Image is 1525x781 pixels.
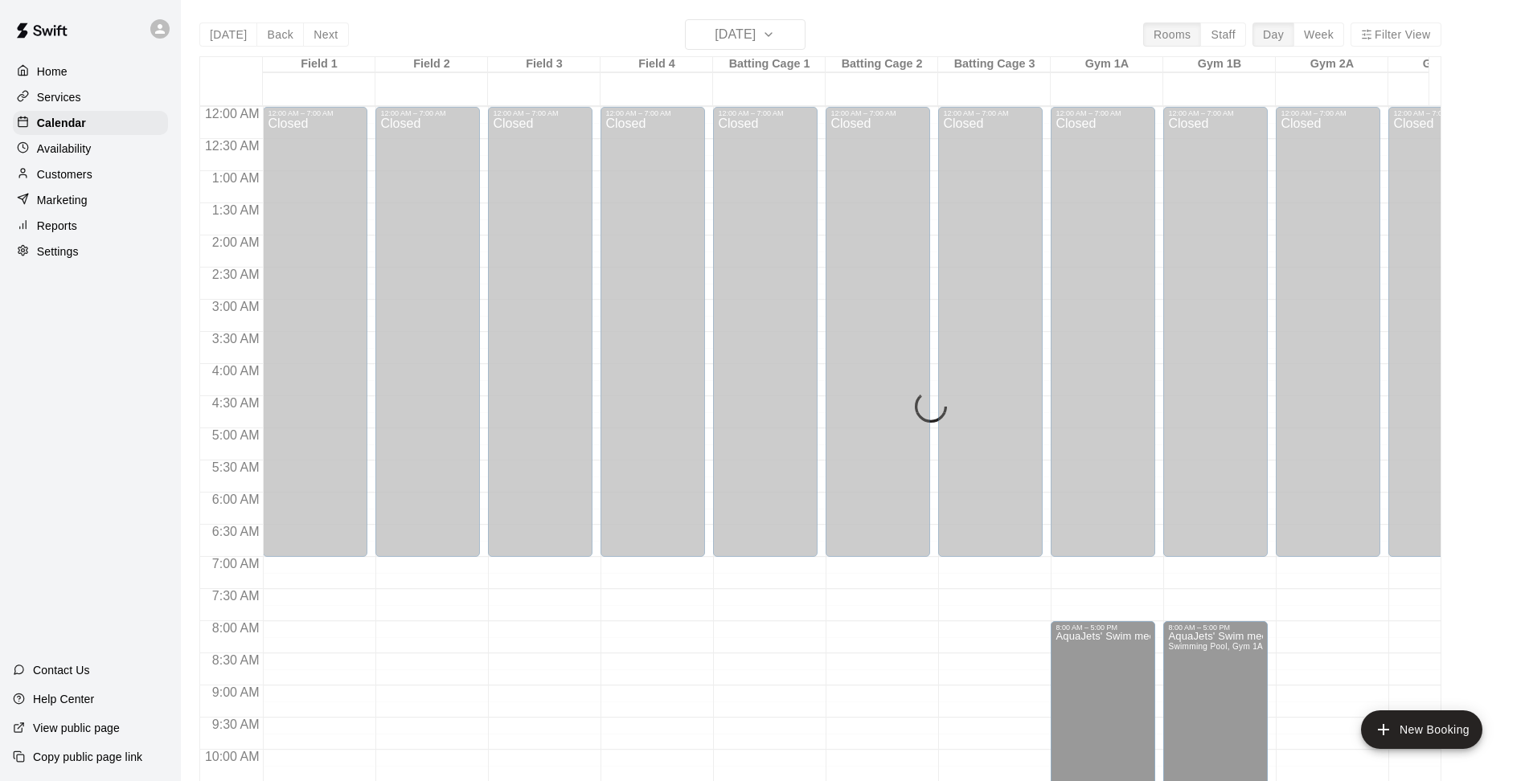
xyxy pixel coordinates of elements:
[268,109,363,117] div: 12:00 AM – 7:00 AM
[208,364,264,378] span: 4:00 AM
[601,57,713,72] div: Field 4
[1168,624,1263,632] div: 8:00 AM – 5:00 PM
[375,107,480,557] div: 12:00 AM – 7:00 AM: Closed
[938,107,1043,557] div: 12:00 AM – 7:00 AM: Closed
[1168,117,1263,562] div: Closed
[208,332,264,346] span: 3:30 AM
[263,107,367,557] div: 12:00 AM – 7:00 AM: Closed
[1393,117,1488,562] div: Closed
[13,59,168,84] a: Home
[488,57,601,72] div: Field 3
[37,218,77,234] p: Reports
[208,428,264,442] span: 5:00 AM
[1388,107,1493,557] div: 12:00 AM – 7:00 AM: Closed
[1051,57,1163,72] div: Gym 1A
[493,117,588,562] div: Closed
[1276,107,1380,557] div: 12:00 AM – 7:00 AM: Closed
[1163,107,1268,557] div: 12:00 AM – 7:00 AM: Closed
[37,89,81,105] p: Services
[493,109,588,117] div: 12:00 AM – 7:00 AM
[1051,107,1155,557] div: 12:00 AM – 7:00 AM: Closed
[13,239,168,264] a: Settings
[1168,642,1367,651] span: Swimming Pool, Gym 1A, Gym 1B, Room 3, Room 4
[1168,109,1263,117] div: 12:00 AM – 7:00 AM
[938,57,1051,72] div: Batting Cage 3
[718,109,813,117] div: 12:00 AM – 7:00 AM
[208,300,264,313] span: 3:00 AM
[826,57,938,72] div: Batting Cage 2
[1281,109,1375,117] div: 12:00 AM – 7:00 AM
[826,107,930,557] div: 12:00 AM – 7:00 AM: Closed
[713,107,818,557] div: 12:00 AM – 7:00 AM: Closed
[208,171,264,185] span: 1:00 AM
[263,57,375,72] div: Field 1
[37,115,86,131] p: Calendar
[33,691,94,707] p: Help Center
[208,589,264,603] span: 7:30 AM
[33,662,90,678] p: Contact Us
[380,117,475,562] div: Closed
[13,111,168,135] a: Calendar
[605,109,700,117] div: 12:00 AM – 7:00 AM
[208,653,264,667] span: 8:30 AM
[943,109,1038,117] div: 12:00 AM – 7:00 AM
[1056,117,1150,562] div: Closed
[380,109,475,117] div: 12:00 AM – 7:00 AM
[713,57,826,72] div: Batting Cage 1
[37,166,92,182] p: Customers
[1056,109,1150,117] div: 12:00 AM – 7:00 AM
[1281,117,1375,562] div: Closed
[718,117,813,562] div: Closed
[201,139,264,153] span: 12:30 AM
[37,141,92,157] p: Availability
[605,117,700,562] div: Closed
[208,268,264,281] span: 2:30 AM
[13,214,168,238] a: Reports
[1361,710,1482,749] button: add
[1056,624,1150,632] div: 8:00 AM – 5:00 PM
[268,117,363,562] div: Closed
[830,117,925,562] div: Closed
[13,85,168,109] a: Services
[208,203,264,217] span: 1:30 AM
[37,192,88,208] p: Marketing
[1276,57,1388,72] div: Gym 2A
[208,557,264,570] span: 7:00 AM
[208,396,264,410] span: 4:30 AM
[208,685,264,699] span: 9:00 AM
[1163,57,1276,72] div: Gym 1B
[13,162,168,186] a: Customers
[33,749,142,765] p: Copy public page link
[37,243,79,260] p: Settings
[208,460,264,474] span: 5:30 AM
[208,718,264,731] span: 9:30 AM
[830,109,925,117] div: 12:00 AM – 7:00 AM
[208,525,264,538] span: 6:30 AM
[375,57,488,72] div: Field 2
[943,117,1038,562] div: Closed
[208,493,264,506] span: 6:00 AM
[201,107,264,121] span: 12:00 AM
[208,235,264,249] span: 2:00 AM
[1388,57,1501,72] div: Gym 2B
[1393,109,1488,117] div: 12:00 AM – 7:00 AM
[601,107,705,557] div: 12:00 AM – 7:00 AM: Closed
[13,188,168,212] a: Marketing
[33,720,120,736] p: View public page
[201,750,264,763] span: 10:00 AM
[37,63,68,80] p: Home
[488,107,592,557] div: 12:00 AM – 7:00 AM: Closed
[208,621,264,635] span: 8:00 AM
[13,137,168,161] a: Availability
